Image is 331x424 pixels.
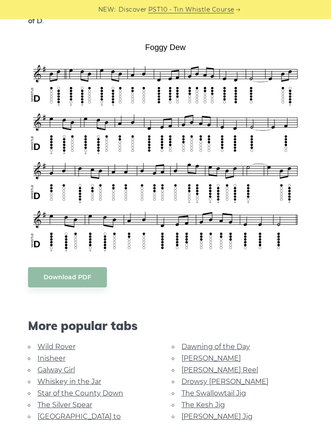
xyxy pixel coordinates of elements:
[181,343,250,351] a: Dawning of the Day
[181,377,269,386] a: Drowsy [PERSON_NAME]
[28,267,107,287] a: Download PDF
[181,389,246,397] a: The Swallowtail Jig
[37,354,66,362] a: Inisheer
[98,5,116,15] span: NEW:
[148,5,234,15] a: PST10 - Tin Whistle Course
[119,5,147,15] span: Discover
[37,343,75,351] a: Wild Rover
[28,40,303,254] img: Foggy Dew Tin Whistle Tab & Sheet Music
[37,389,123,397] a: Star of the County Down
[181,354,241,362] a: [PERSON_NAME]
[37,366,75,374] a: Galway Girl
[37,401,92,409] a: The Silver Spear
[28,318,303,333] span: More popular tabs
[181,401,225,409] a: The Kesh Jig
[181,366,258,374] a: [PERSON_NAME] Reel
[181,412,253,421] a: [PERSON_NAME] Jig
[37,377,101,386] a: Whiskey in the Jar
